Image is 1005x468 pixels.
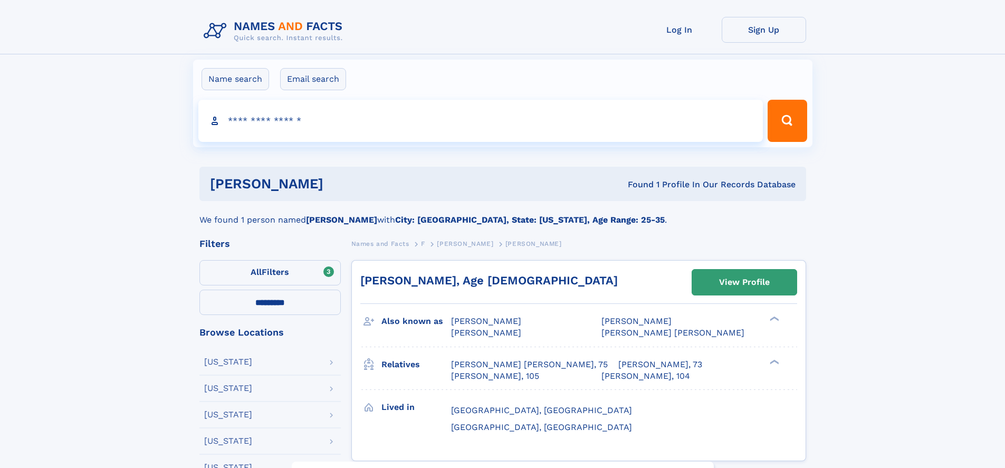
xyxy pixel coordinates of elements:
b: [PERSON_NAME] [306,215,377,225]
span: All [251,267,262,277]
span: [GEOGRAPHIC_DATA], [GEOGRAPHIC_DATA] [451,422,632,432]
div: Filters [199,239,341,249]
a: [PERSON_NAME], Age [DEMOGRAPHIC_DATA] [360,274,618,287]
a: Sign Up [722,17,806,43]
div: ❯ [767,316,780,322]
a: F [421,237,425,250]
h3: Relatives [381,356,451,374]
a: View Profile [692,270,797,295]
a: [PERSON_NAME], 104 [601,370,690,382]
div: We found 1 person named with . [199,201,806,226]
span: [PERSON_NAME] [505,240,562,247]
div: View Profile [719,270,770,294]
span: F [421,240,425,247]
a: [PERSON_NAME], 73 [618,359,702,370]
img: Logo Names and Facts [199,17,351,45]
a: Names and Facts [351,237,409,250]
label: Filters [199,260,341,285]
span: [PERSON_NAME] [451,316,521,326]
button: Search Button [768,100,807,142]
input: search input [198,100,763,142]
div: [US_STATE] [204,437,252,445]
label: Email search [280,68,346,90]
span: [PERSON_NAME] [601,316,672,326]
a: [PERSON_NAME], 105 [451,370,539,382]
h3: Lived in [381,398,451,416]
a: [PERSON_NAME] [PERSON_NAME], 75 [451,359,608,370]
a: [PERSON_NAME] [437,237,493,250]
h1: [PERSON_NAME] [210,177,476,190]
label: Name search [202,68,269,90]
div: Found 1 Profile In Our Records Database [475,179,796,190]
div: [US_STATE] [204,358,252,366]
span: [GEOGRAPHIC_DATA], [GEOGRAPHIC_DATA] [451,405,632,415]
div: [US_STATE] [204,410,252,419]
h3: Also known as [381,312,451,330]
span: [PERSON_NAME] [451,328,521,338]
div: ❯ [767,358,780,365]
div: [US_STATE] [204,384,252,393]
span: [PERSON_NAME] [PERSON_NAME] [601,328,744,338]
span: [PERSON_NAME] [437,240,493,247]
a: Log In [637,17,722,43]
b: City: [GEOGRAPHIC_DATA], State: [US_STATE], Age Range: 25-35 [395,215,665,225]
div: Browse Locations [199,328,341,337]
